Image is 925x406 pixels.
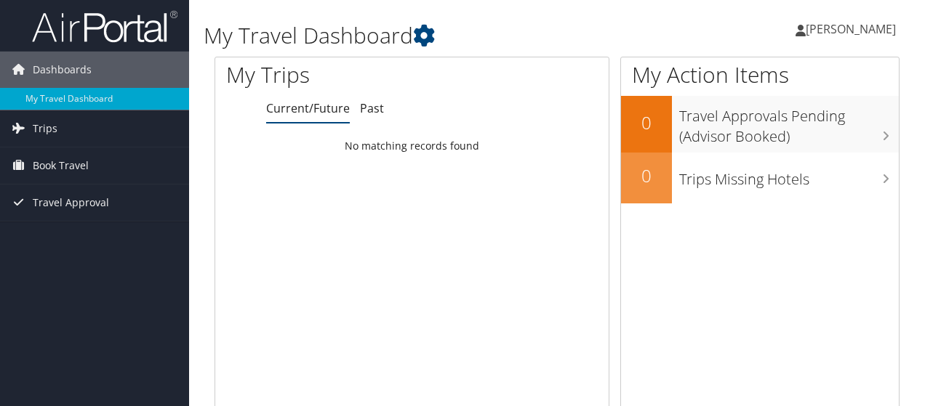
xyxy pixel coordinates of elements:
[621,60,899,90] h1: My Action Items
[226,60,434,90] h1: My Trips
[621,153,899,203] a: 0Trips Missing Hotels
[621,96,899,152] a: 0Travel Approvals Pending (Advisor Booked)
[679,99,899,147] h3: Travel Approvals Pending (Advisor Booked)
[360,100,384,116] a: Past
[215,133,609,159] td: No matching records found
[33,52,92,88] span: Dashboards
[806,21,896,37] span: [PERSON_NAME]
[33,110,57,147] span: Trips
[33,184,109,221] span: Travel Approval
[204,20,675,51] h1: My Travel Dashboard
[621,163,672,188] h2: 0
[33,147,89,184] span: Book Travel
[679,162,899,190] h3: Trips Missing Hotels
[621,110,672,135] h2: 0
[32,9,177,44] img: airportal-logo.png
[266,100,350,116] a: Current/Future
[796,7,910,51] a: [PERSON_NAME]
